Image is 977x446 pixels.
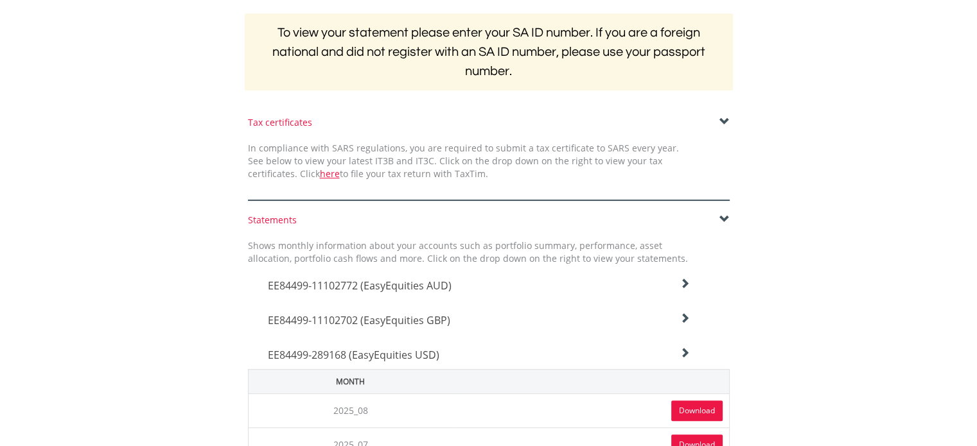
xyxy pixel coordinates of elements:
[248,393,453,427] td: 2025_08
[248,116,730,129] div: Tax certificates
[268,313,450,327] span: EE84499-11102702 (EasyEquities GBP)
[238,239,698,265] div: Shows monthly information about your accounts such as portfolio summary, performance, asset alloc...
[268,348,439,362] span: EE84499-289168 (EasyEquities USD)
[248,214,730,227] div: Statements
[320,167,340,180] a: here
[248,142,679,180] span: In compliance with SARS regulations, you are required to submit a tax certificate to SARS every y...
[300,167,488,180] span: Click to file your tax return with TaxTim.
[671,400,723,421] a: Download
[248,369,453,393] th: Month
[245,13,733,90] h2: To view your statement please enter your SA ID number. If you are a foreign national and did not ...
[268,279,452,293] span: EE84499-11102772 (EasyEquities AUD)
